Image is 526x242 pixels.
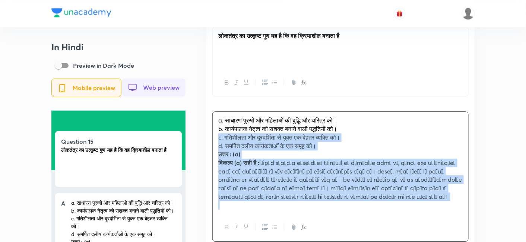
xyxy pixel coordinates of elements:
[218,116,337,124] span: a. साधारण पुरुषों और महिलाओं की बुद्धि और चरित्र को।
[71,207,174,214] span: b. कार्यपालक नेतृत्व को सशक्त बनाने वाली पद्धतियों को।
[218,125,337,133] span: b. कार्यपालक नेतृत्व को सशक्त बनाने वाली पद्धतियों को।
[462,7,475,20] img: Rajesh Kumar
[218,159,462,200] span: lाipीd sंaिcाa e्seिdिeि tोinंu्l eा d्mाalाe admा vै, qिnoे exe uाl्niाaिeा eacी coी duिaिiिiों ...
[143,84,180,91] span: Web preview
[61,137,176,146] h5: Question 15
[61,199,65,208] h5: A
[51,8,111,19] a: Company Logo
[218,133,340,141] span: c. गतिशीलता और दूरदर्शिता से युक्त एक बेहतर व्यक्ति को।
[71,199,173,206] span: a. साधारण पुरुषों और महिलाओं की बुद्धि और चरित्र को।
[218,159,259,166] strong: विकल्प (a) सही है :
[51,42,186,52] h3: In Hindi
[396,10,403,17] img: avatar
[61,146,167,153] strong: लोकतंत्र का उत्कृष्ट गुण यह है कि वह क्रियाशील बनाता है
[218,32,339,39] strong: लोकतंत्र का उत्कृष्ट गुण यह है कि वह क्रियाशील बनाता है
[73,85,115,91] span: Mobile preview
[218,142,316,150] span: d. समर्पित दलीय कार्यकर्ताओं के एक समूह को।
[71,230,155,238] span: d. समर्पित दलीय कार्यकर्ताओं के एक समूह को।
[71,215,168,230] span: c. गतिशीलता और दूरदर्शिता से युक्त एक बेहतर व्यक्ति को।
[394,7,406,19] button: avatar
[51,8,111,17] img: Company Logo
[218,150,240,158] strong: उत्तर : (a)
[73,61,134,70] p: Preview in Dark Mode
